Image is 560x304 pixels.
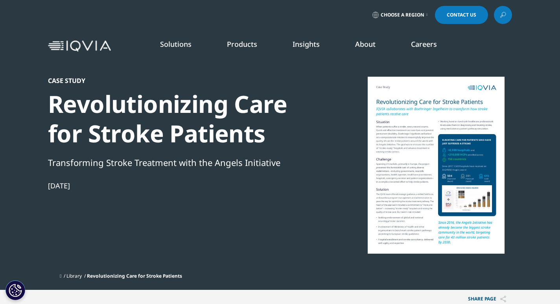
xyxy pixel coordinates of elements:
[48,77,318,85] div: Case Study
[114,28,512,64] nav: Primary
[500,296,506,302] img: Share PAGE
[48,181,318,190] div: [DATE]
[87,273,182,279] span: Revolutionizing Care for Stroke Patients
[447,13,476,17] span: Contact Us
[48,41,111,52] img: IQVIA Healthcare Information Technology and Pharma Clinical Research Company
[293,39,320,49] a: Insights
[6,280,25,300] button: Cookie Settings
[227,39,257,49] a: Products
[66,273,82,279] a: Library
[381,12,424,18] span: Choose a Region
[435,6,488,24] a: Contact Us
[160,39,192,49] a: Solutions
[411,39,437,49] a: Careers
[48,89,318,148] div: Revolutionizing Care for Stroke Patients
[355,39,376,49] a: About
[48,156,318,169] div: Transforming Stroke Treatment with the Angels Initiative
